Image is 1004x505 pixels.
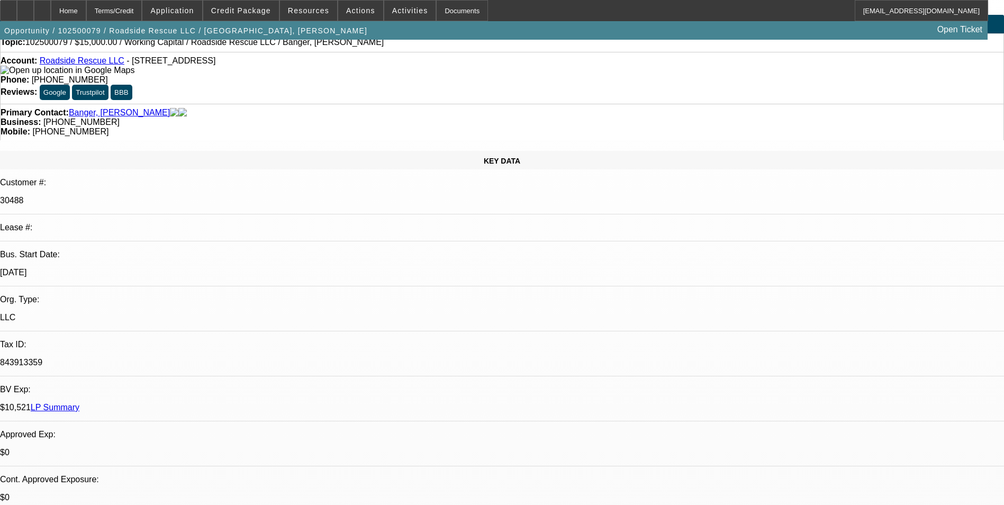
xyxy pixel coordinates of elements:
[1,66,134,75] a: View Google Maps
[346,6,375,15] span: Actions
[933,21,987,39] a: Open Ticket
[1,127,30,136] strong: Mobile:
[392,6,428,15] span: Activities
[43,118,120,127] span: [PHONE_NUMBER]
[211,6,271,15] span: Credit Package
[126,56,215,65] span: - [STREET_ADDRESS]
[1,87,37,96] strong: Reviews:
[1,118,41,127] strong: Business:
[1,108,69,118] strong: Primary Contact:
[150,6,194,15] span: Application
[203,1,279,21] button: Credit Package
[40,56,124,65] a: Roadside Rescue LLC
[170,108,178,118] img: facebook-icon.png
[72,85,108,100] button: Trustpilot
[142,1,202,21] button: Application
[384,1,436,21] button: Activities
[32,127,108,136] span: [PHONE_NUMBER]
[40,85,70,100] button: Google
[484,157,520,165] span: KEY DATA
[1,56,37,65] strong: Account:
[4,26,367,35] span: Opportunity / 102500079 / Roadside Rescue LLC / [GEOGRAPHIC_DATA], [PERSON_NAME]
[111,85,132,100] button: BBB
[1,66,134,75] img: Open up location in Google Maps
[338,1,383,21] button: Actions
[32,75,108,84] span: [PHONE_NUMBER]
[69,108,170,118] a: Banger, [PERSON_NAME]
[280,1,337,21] button: Resources
[178,108,187,118] img: linkedin-icon.png
[288,6,329,15] span: Resources
[1,75,29,84] strong: Phone:
[31,403,79,412] a: LP Summary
